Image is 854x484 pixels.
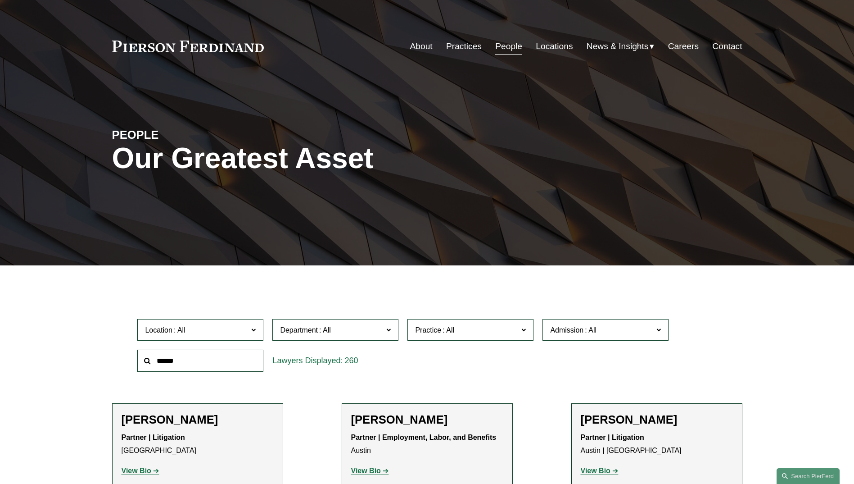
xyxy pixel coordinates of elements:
[536,38,573,55] a: Locations
[122,413,274,427] h2: [PERSON_NAME]
[122,434,185,441] strong: Partner | Litigation
[351,434,497,441] strong: Partner | Employment, Labor, and Benefits
[581,467,619,475] a: View Bio
[550,326,583,334] span: Admission
[495,38,522,55] a: People
[351,467,389,475] a: View Bio
[122,431,274,457] p: [GEOGRAPHIC_DATA]
[446,38,482,55] a: Practices
[112,142,532,175] h1: Our Greatest Asset
[581,434,644,441] strong: Partner | Litigation
[351,467,381,475] strong: View Bio
[344,356,358,365] span: 260
[351,431,503,457] p: Austin
[122,467,159,475] a: View Bio
[410,38,433,55] a: About
[581,413,733,427] h2: [PERSON_NAME]
[587,38,655,55] a: folder dropdown
[280,326,318,334] span: Department
[581,467,610,475] strong: View Bio
[351,413,503,427] h2: [PERSON_NAME]
[145,326,172,334] span: Location
[112,128,270,142] h4: PEOPLE
[712,38,742,55] a: Contact
[415,326,441,334] span: Practice
[668,38,699,55] a: Careers
[122,467,151,475] strong: View Bio
[587,39,649,55] span: News & Insights
[581,431,733,457] p: Austin | [GEOGRAPHIC_DATA]
[777,468,840,484] a: Search this site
